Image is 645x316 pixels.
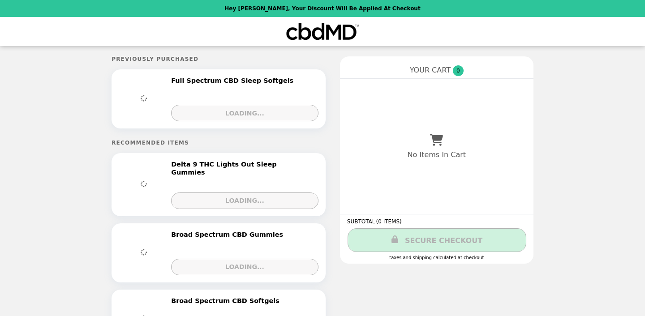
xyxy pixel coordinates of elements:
[112,56,326,62] h5: Previously Purchased
[171,231,287,239] h2: Broad Spectrum CBD Gummies
[224,5,420,12] p: Hey [PERSON_NAME], your discount will be applied at checkout
[285,22,359,41] img: Brand Logo
[347,218,376,225] span: SUBTOTAL
[171,77,297,85] h2: Full Spectrum CBD Sleep Softgels
[410,66,451,74] span: YOUR CART
[376,218,402,225] span: ( 0 ITEMS )
[112,140,326,146] h5: Recommended Items
[453,65,464,76] span: 0
[408,150,466,159] p: No Items In Cart
[347,255,526,260] div: Taxes and Shipping calculated at checkout
[171,297,283,305] h2: Broad Spectrum CBD Softgels
[171,160,314,177] h2: Delta 9 THC Lights Out Sleep Gummies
